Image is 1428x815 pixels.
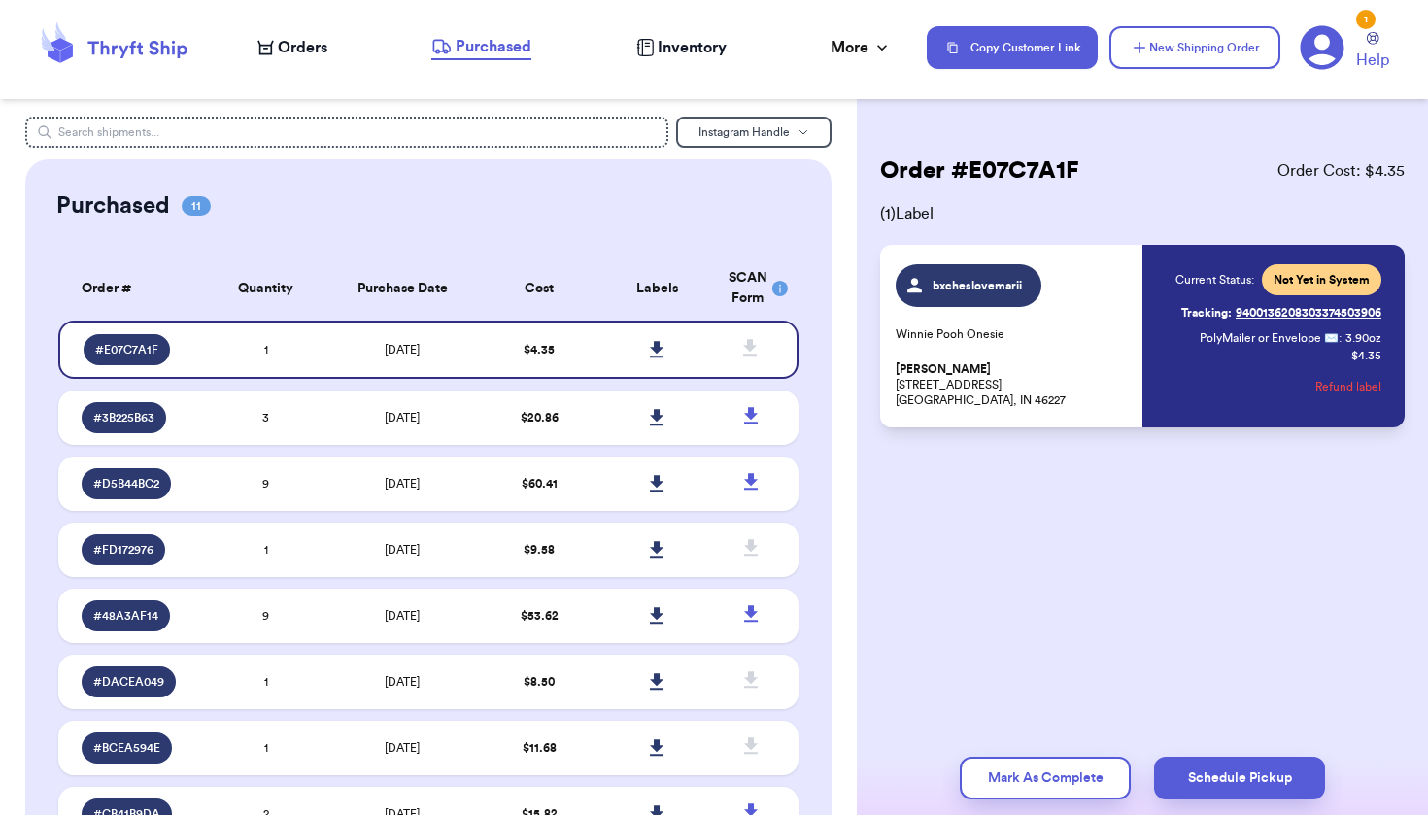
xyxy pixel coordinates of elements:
[93,476,159,492] span: # D5B44BC2
[385,344,420,356] span: [DATE]
[658,36,727,59] span: Inventory
[93,674,164,690] span: # DACEA049
[480,256,598,321] th: Cost
[1356,49,1389,72] span: Help
[431,35,531,60] a: Purchased
[93,542,153,558] span: # FD172976
[385,742,420,754] span: [DATE]
[264,344,268,356] span: 1
[1175,272,1254,288] span: Current Status:
[522,478,558,490] span: $ 60.41
[95,342,158,357] span: # E07C7A1F
[385,610,420,622] span: [DATE]
[456,35,531,58] span: Purchased
[1274,272,1370,288] span: Not Yet in System
[521,412,559,424] span: $ 20.86
[93,740,160,756] span: # BCEA594E
[524,544,555,556] span: $ 9.58
[385,412,420,424] span: [DATE]
[521,610,559,622] span: $ 53.62
[880,202,1405,225] span: ( 1 ) Label
[262,610,269,622] span: 9
[264,742,268,754] span: 1
[896,362,991,377] span: [PERSON_NAME]
[262,478,269,490] span: 9
[58,256,206,321] th: Order #
[93,608,158,624] span: # 48A3AF14
[264,676,268,688] span: 1
[1356,10,1376,29] div: 1
[1356,32,1389,72] a: Help
[1300,25,1344,70] a: 1
[524,676,555,688] span: $ 8.50
[676,117,832,148] button: Instagram Handle
[636,36,727,59] a: Inventory
[93,410,154,425] span: # 3B225B63
[1200,332,1339,344] span: PolyMailer or Envelope ✉️
[831,36,892,59] div: More
[1345,330,1381,346] span: 3.90 oz
[880,155,1079,187] h2: Order # E07C7A1F
[385,478,420,490] span: [DATE]
[932,278,1024,293] span: bxcheslovemarii
[1351,348,1381,363] p: $ 4.35
[523,742,557,754] span: $ 11.68
[524,344,555,356] span: $ 4.35
[56,190,170,221] h2: Purchased
[598,256,717,321] th: Labels
[1154,757,1325,799] button: Schedule Pickup
[385,676,420,688] span: [DATE]
[1181,305,1232,321] span: Tracking:
[1339,330,1342,346] span: :
[278,36,327,59] span: Orders
[1181,297,1381,328] a: Tracking:9400136208303374503906
[896,361,1131,408] p: [STREET_ADDRESS] [GEOGRAPHIC_DATA], IN 46227
[729,268,775,309] div: SCAN Form
[927,26,1098,69] button: Copy Customer Link
[960,757,1131,799] button: Mark As Complete
[385,544,420,556] span: [DATE]
[182,196,211,216] span: 11
[207,256,325,321] th: Quantity
[1277,159,1405,183] span: Order Cost: $ 4.35
[264,544,268,556] span: 1
[25,117,667,148] input: Search shipments...
[324,256,480,321] th: Purchase Date
[896,326,1131,342] p: Winnie Pooh Onesie
[1315,365,1381,408] button: Refund label
[262,412,269,424] span: 3
[1109,26,1280,69] button: New Shipping Order
[698,126,790,138] span: Instagram Handle
[257,36,327,59] a: Orders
